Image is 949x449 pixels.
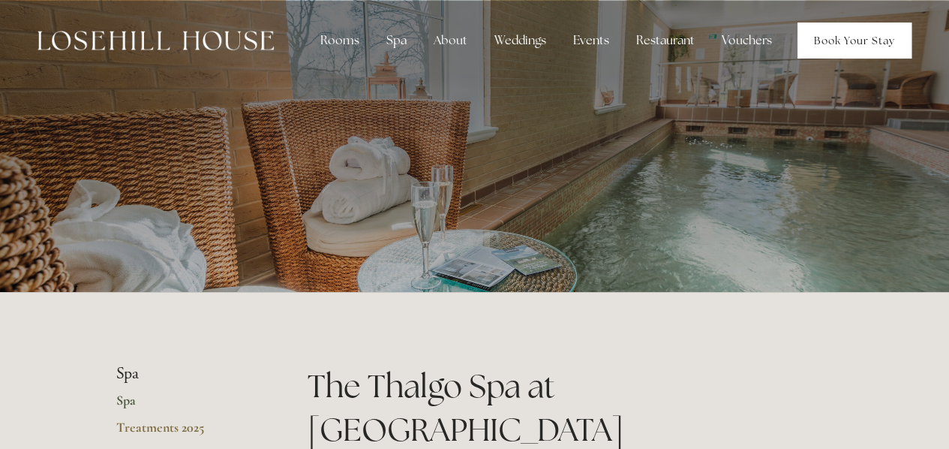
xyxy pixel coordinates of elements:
[38,31,274,50] img: Losehill House
[482,26,558,56] div: Weddings
[561,26,621,56] div: Events
[422,26,479,56] div: About
[374,26,419,56] div: Spa
[710,26,784,56] a: Vouchers
[116,419,260,446] a: Treatments 2025
[116,392,260,419] a: Spa
[624,26,707,56] div: Restaurant
[797,23,911,59] a: Book Your Stay
[308,26,371,56] div: Rooms
[116,364,260,384] li: Spa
